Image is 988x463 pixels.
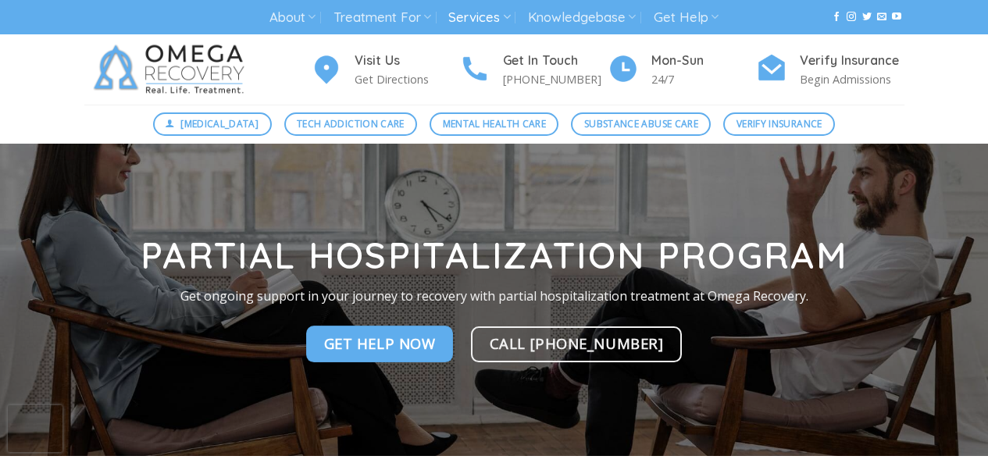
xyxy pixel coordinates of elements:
[847,12,856,23] a: Follow on Instagram
[324,333,436,355] span: Get Help Now
[800,70,904,88] p: Begin Admissions
[862,12,872,23] a: Follow on Twitter
[756,51,904,89] a: Verify Insurance Begin Admissions
[73,287,916,307] p: Get ongoing support in your journey to recovery with partial hospitalization treatment at Omega R...
[503,51,608,71] h4: Get In Touch
[180,116,259,131] span: [MEDICAL_DATA]
[84,34,260,105] img: Omega Recovery
[654,3,719,32] a: Get Help
[284,112,418,136] a: Tech Addiction Care
[800,51,904,71] h4: Verify Insurance
[651,70,756,88] p: 24/7
[297,116,405,131] span: Tech Addiction Care
[892,12,901,23] a: Follow on YouTube
[459,51,608,89] a: Get In Touch [PHONE_NUMBER]
[153,112,272,136] a: [MEDICAL_DATA]
[584,116,698,131] span: Substance Abuse Care
[832,12,841,23] a: Follow on Facebook
[306,326,454,362] a: Get Help Now
[333,3,431,32] a: Treatment For
[651,51,756,71] h4: Mon-Sun
[311,51,459,89] a: Visit Us Get Directions
[737,116,822,131] span: Verify Insurance
[471,326,683,362] a: Call [PHONE_NUMBER]
[8,405,62,452] iframe: reCAPTCHA
[503,70,608,88] p: [PHONE_NUMBER]
[723,112,835,136] a: Verify Insurance
[355,51,459,71] h4: Visit Us
[448,3,510,32] a: Services
[141,233,847,278] strong: Partial Hospitalization Program
[355,70,459,88] p: Get Directions
[571,112,711,136] a: Substance Abuse Care
[443,116,546,131] span: Mental Health Care
[269,3,316,32] a: About
[528,3,636,32] a: Knowledgebase
[430,112,558,136] a: Mental Health Care
[877,12,886,23] a: Send us an email
[490,332,664,354] span: Call [PHONE_NUMBER]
